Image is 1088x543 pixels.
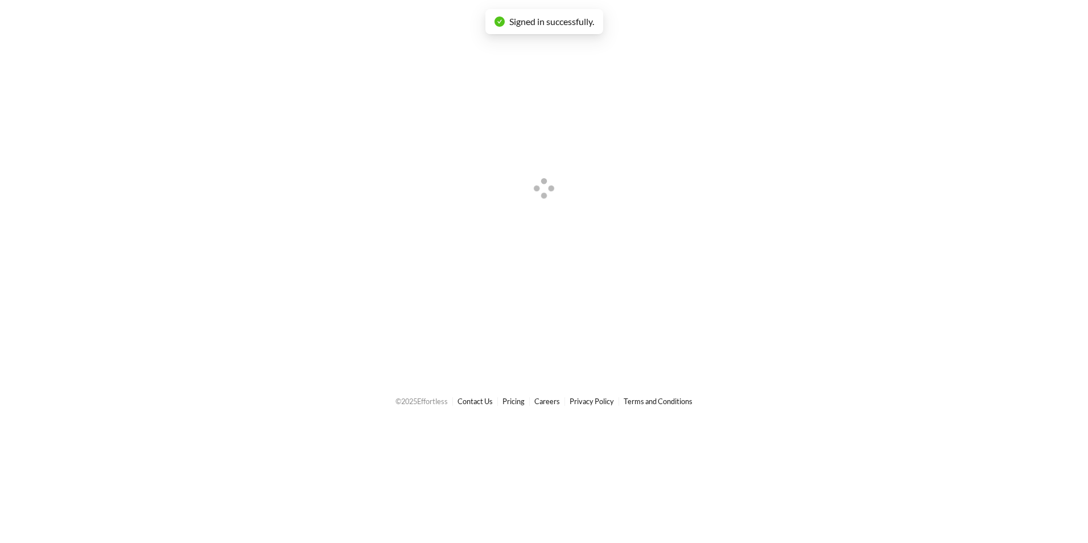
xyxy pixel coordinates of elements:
[494,17,505,27] span: check-circle
[570,397,614,406] a: Privacy Policy
[458,397,493,406] a: Contact Us
[509,16,594,27] span: Signed in successfully.
[395,397,448,406] span: © 2025 Effortless
[502,397,525,406] a: Pricing
[534,397,560,406] a: Careers
[624,397,693,406] a: Terms and Conditions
